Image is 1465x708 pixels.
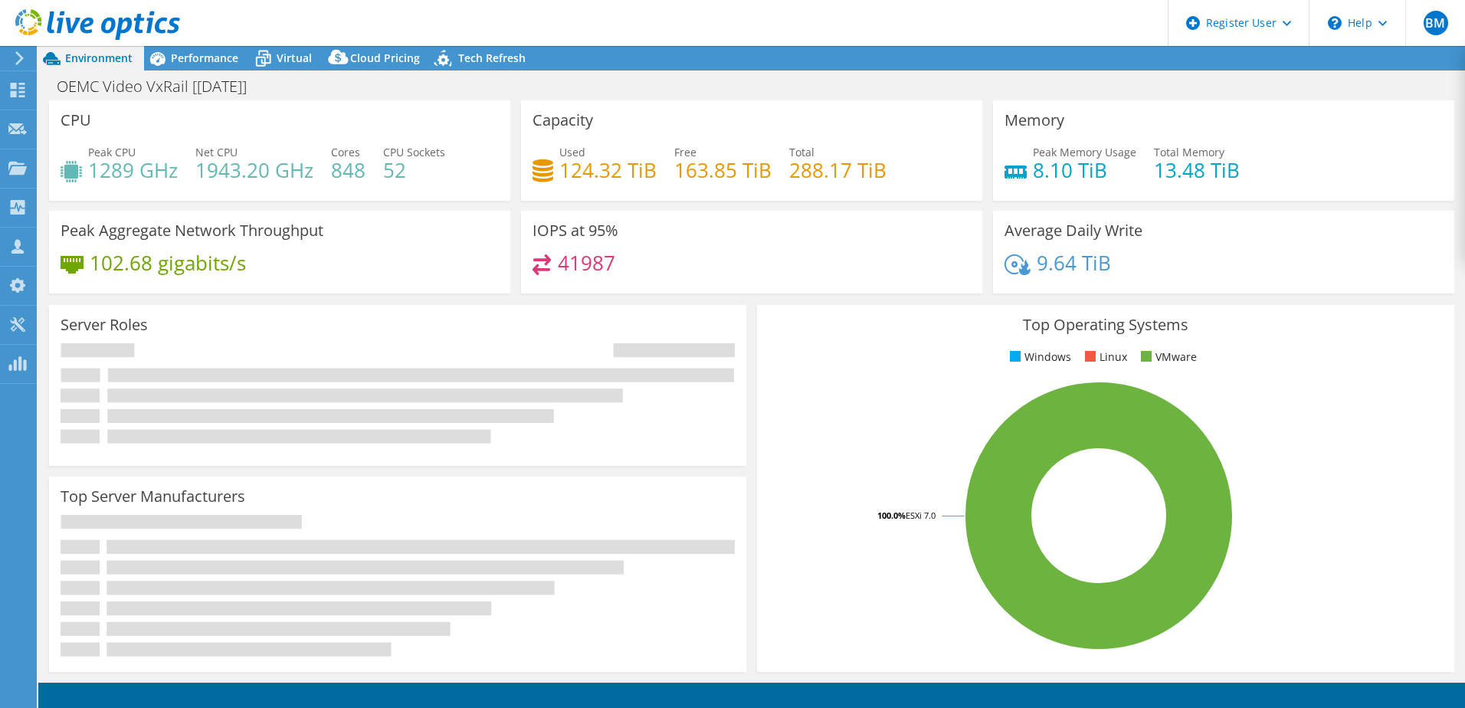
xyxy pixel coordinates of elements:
h3: Top Server Manufacturers [61,488,245,505]
h4: 1289 GHz [88,162,178,179]
h3: Memory [1005,112,1064,129]
span: Cloud Pricing [350,51,420,65]
h1: OEMC Video VxRail [[DATE]] [50,78,270,95]
h4: 9.64 TiB [1037,254,1111,271]
h4: 163.85 TiB [674,162,772,179]
span: Cores [331,145,360,159]
tspan: ESXi 7.0 [906,510,936,521]
h3: Average Daily Write [1005,222,1142,239]
span: Net CPU [195,145,238,159]
h4: 1943.20 GHz [195,162,313,179]
h4: 52 [383,162,445,179]
span: Peak CPU [88,145,136,159]
h4: 848 [331,162,365,179]
li: Linux [1081,349,1127,365]
span: Total Memory [1154,145,1224,159]
h4: 8.10 TiB [1033,162,1136,179]
li: Windows [1006,349,1071,365]
svg: \n [1328,16,1342,30]
span: Environment [65,51,133,65]
span: Used [559,145,585,159]
h4: 288.17 TiB [789,162,887,179]
h4: 41987 [558,254,615,271]
h4: 124.32 TiB [559,162,657,179]
h3: Peak Aggregate Network Throughput [61,222,323,239]
span: Virtual [277,51,312,65]
span: CPU Sockets [383,145,445,159]
tspan: 100.0% [877,510,906,521]
h4: 102.68 gigabits/s [90,254,246,271]
span: Performance [171,51,238,65]
h3: IOPS at 95% [533,222,618,239]
span: Free [674,145,696,159]
h3: Capacity [533,112,593,129]
span: Tech Refresh [458,51,526,65]
h3: Server Roles [61,316,148,333]
h3: CPU [61,112,91,129]
span: BM [1424,11,1448,35]
span: Peak Memory Usage [1033,145,1136,159]
li: VMware [1137,349,1197,365]
span: Total [789,145,814,159]
h3: Top Operating Systems [769,316,1443,333]
h4: 13.48 TiB [1154,162,1240,179]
